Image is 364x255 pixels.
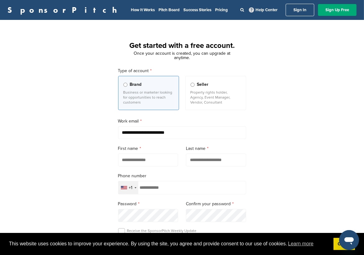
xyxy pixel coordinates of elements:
[123,90,174,105] p: Business or marketer looking for opportunities to reach customers
[339,230,359,250] iframe: Button to launch messaging window
[129,186,133,190] div: +1
[215,7,228,12] a: Pricing
[159,7,180,12] a: Pitch Board
[130,81,142,88] span: Brand
[111,40,254,51] h1: Get started with a free account.
[9,239,329,248] span: This website uses cookies to improve your experience. By using the site, you agree and provide co...
[186,145,246,152] label: Last name
[131,7,155,12] a: How It Works
[118,145,178,152] label: First name
[191,90,241,105] p: Property rights holder, Agency, Event Manager, Vendor, Consultant
[191,83,195,87] input: Seller Property rights holder, Agency, Event Manager, Vendor, Consultant
[7,6,121,14] a: SponsorPitch
[123,83,127,87] input: Brand Business or marketer looking for opportunities to reach customers
[118,181,138,194] div: Selected country
[186,201,246,207] label: Confirm your password
[286,4,314,16] a: Sign In
[118,201,178,207] label: Password
[334,238,355,250] a: dismiss cookie message
[134,51,230,60] span: Once your account is created, you can upgrade at anytime.
[183,7,211,12] a: Success Stories
[318,4,357,16] a: Sign Up Free
[287,239,315,248] a: learn more about cookies
[118,173,246,179] label: Phone number
[248,6,279,14] a: Help Center
[118,118,246,125] label: Work email
[118,67,246,74] label: Type of account
[197,81,209,88] span: Seller
[127,228,197,233] p: Receive the SponsorPitch Weekly Update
